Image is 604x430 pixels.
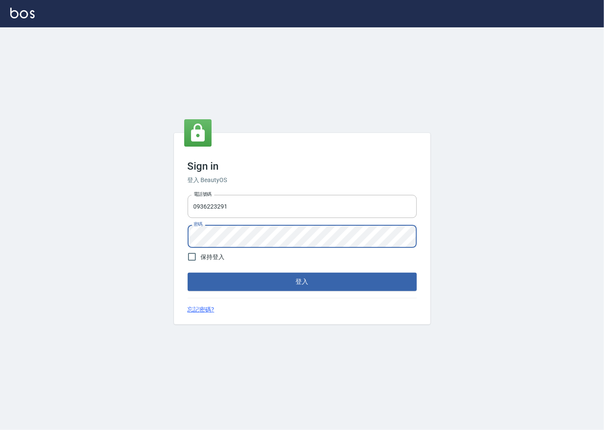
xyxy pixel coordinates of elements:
[188,176,417,185] h6: 登入 BeautyOS
[10,8,35,18] img: Logo
[194,221,203,227] label: 密碼
[188,160,417,172] h3: Sign in
[188,305,215,314] a: 忘記密碼?
[188,273,417,291] button: 登入
[201,253,225,262] span: 保持登入
[194,191,212,197] label: 電話號碼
